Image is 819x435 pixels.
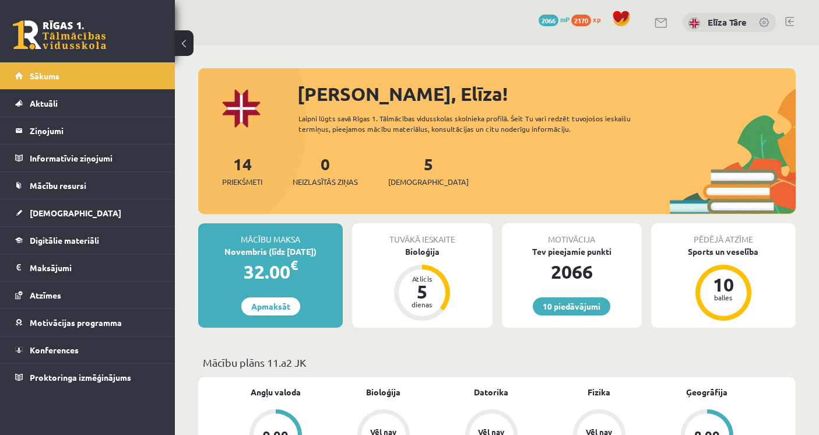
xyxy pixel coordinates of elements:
div: 32.00 [198,258,343,286]
a: Ģeogrāfija [686,386,727,398]
a: Konferences [15,336,160,363]
div: Sports un veselība [651,245,796,258]
span: mP [560,15,570,24]
span: Sākums [30,71,59,81]
span: [DEMOGRAPHIC_DATA] [30,208,121,218]
img: Elīza Tāre [688,17,700,29]
a: 14Priekšmeti [222,153,262,188]
div: Pēdējā atzīme [651,223,796,245]
a: Sākums [15,62,160,89]
a: [DEMOGRAPHIC_DATA] [15,199,160,226]
legend: Ziņojumi [30,117,160,144]
span: Proktoringa izmēģinājums [30,372,131,383]
span: [DEMOGRAPHIC_DATA] [388,176,469,188]
a: Motivācijas programma [15,309,160,336]
a: 2066 mP [539,15,570,24]
a: Elīza Tāre [708,16,747,28]
a: 0Neizlasītās ziņas [293,153,358,188]
span: Aktuāli [30,98,58,108]
span: 2170 [571,15,591,26]
div: Tuvākā ieskaite [352,223,492,245]
a: Bioloģija Atlicis 5 dienas [352,245,492,322]
div: Motivācija [502,223,642,245]
span: xp [593,15,600,24]
a: 5[DEMOGRAPHIC_DATA] [388,153,469,188]
div: [PERSON_NAME], Elīza! [297,80,796,108]
a: Maksājumi [15,254,160,281]
span: Atzīmes [30,290,61,300]
div: Mācību maksa [198,223,343,245]
a: Atzīmes [15,282,160,308]
a: Datorika [474,386,508,398]
a: Fizika [588,386,610,398]
div: 5 [405,282,440,301]
a: Sports un veselība 10 balles [651,245,796,322]
a: Ziņojumi [15,117,160,144]
a: Proktoringa izmēģinājums [15,364,160,391]
div: Tev pieejamie punkti [502,245,642,258]
span: Konferences [30,345,79,355]
p: Mācību plāns 11.a2 JK [203,355,791,370]
a: Aktuāli [15,90,160,117]
span: Mācību resursi [30,180,86,191]
legend: Informatīvie ziņojumi [30,145,160,171]
span: 2066 [539,15,558,26]
span: Motivācijas programma [30,317,122,328]
a: Bioloģija [366,386,400,398]
a: Rīgas 1. Tālmācības vidusskola [13,20,106,50]
div: balles [706,294,741,301]
span: Priekšmeti [222,176,262,188]
a: 2170 xp [571,15,606,24]
div: Novembris (līdz [DATE]) [198,245,343,258]
span: Digitālie materiāli [30,235,99,245]
span: Neizlasītās ziņas [293,176,358,188]
div: Laipni lūgts savā Rīgas 1. Tālmācības vidusskolas skolnieka profilā. Šeit Tu vari redzēt tuvojošo... [298,113,657,134]
a: Angļu valoda [251,386,301,398]
legend: Maksājumi [30,254,160,281]
a: Apmaksāt [241,297,300,315]
div: 2066 [502,258,642,286]
div: Bioloģija [352,245,492,258]
a: 10 piedāvājumi [533,297,610,315]
span: € [290,257,298,273]
a: Informatīvie ziņojumi [15,145,160,171]
a: Mācību resursi [15,172,160,199]
div: dienas [405,301,440,308]
div: Atlicis [405,275,440,282]
a: Digitālie materiāli [15,227,160,254]
div: 10 [706,275,741,294]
